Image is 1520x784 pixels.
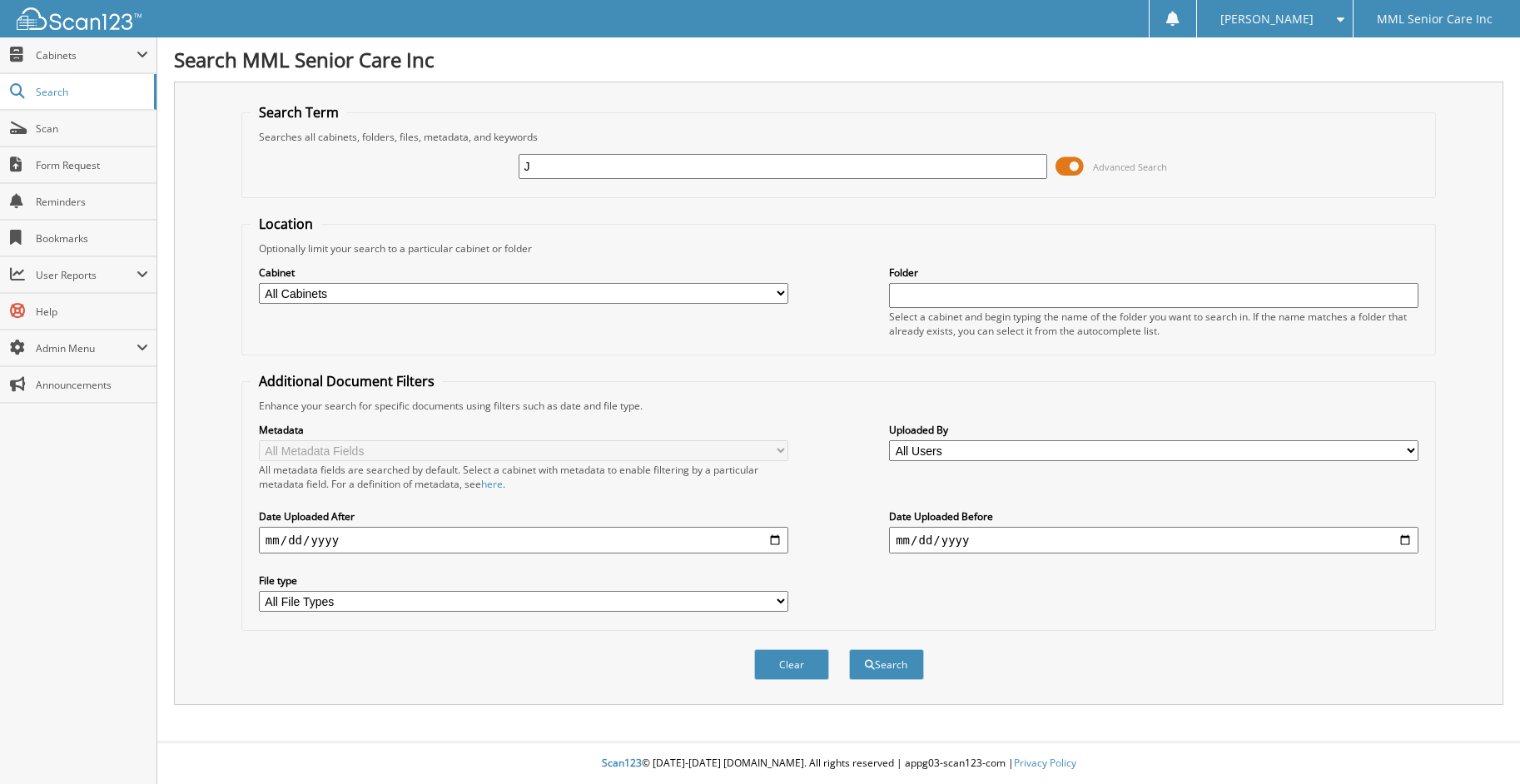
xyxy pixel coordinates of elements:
span: Scan123 [602,756,642,770]
button: Clear [754,649,829,680]
legend: Search Term [251,103,347,122]
span: MML Senior Care Inc [1377,14,1493,24]
input: end [889,527,1418,553]
label: Cabinet [259,265,788,280]
a: Privacy Policy [1014,756,1076,770]
div: Optionally limit your search to a particular cabinet or folder [251,241,1427,256]
div: Select a cabinet and begin typing the name of the folder you want to search in. If the name match... [889,310,1418,338]
div: Enhance your search for specific documents using filters such as date and file type. [251,399,1427,413]
label: Folder [889,265,1418,280]
div: © [DATE]-[DATE] [DOMAIN_NAME]. All rights reserved | appg03-scan123-com | [157,743,1520,784]
iframe: Chat Widget [1437,704,1520,784]
label: Uploaded By [889,423,1418,437]
label: Metadata [259,423,788,437]
input: start [259,527,788,553]
span: Admin Menu [36,341,137,355]
legend: Location [251,215,321,233]
span: Search [36,85,146,99]
h1: Search MML Senior Care Inc [174,46,1503,73]
span: Form Request [36,158,148,172]
span: Cabinets [36,48,137,62]
div: All metadata fields are searched by default. Select a cabinet with metadata to enable filtering b... [259,463,788,491]
span: [PERSON_NAME] [1220,14,1314,24]
span: Reminders [36,195,148,209]
span: Scan [36,122,148,136]
label: Date Uploaded After [259,509,788,523]
span: Bookmarks [36,231,148,246]
div: Searches all cabinets, folders, files, metadata, and keywords [251,130,1427,144]
span: Help [36,305,148,319]
span: User Reports [36,268,137,282]
legend: Additional Document Filters [251,372,443,390]
span: Announcements [36,378,148,392]
button: Search [849,649,924,680]
label: File type [259,573,788,588]
label: Date Uploaded Before [889,509,1418,523]
span: Advanced Search [1093,161,1167,173]
a: here [481,477,503,491]
img: scan123-logo-white.svg [17,7,142,30]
